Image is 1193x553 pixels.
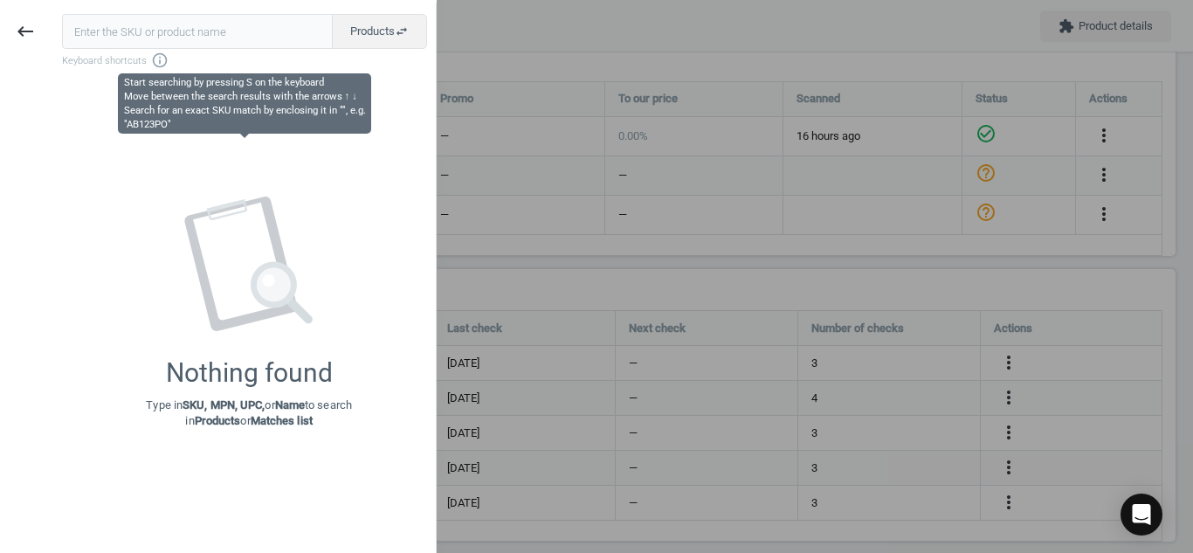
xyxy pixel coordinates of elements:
span: Products [350,24,409,39]
div: Nothing found [166,357,333,389]
i: info_outline [151,52,169,69]
i: swap_horiz [395,24,409,38]
strong: Name [275,398,305,411]
p: Type in or to search in or [146,397,352,429]
strong: SKU, MPN, UPC, [183,398,265,411]
button: keyboard_backspace [5,11,45,52]
div: Open Intercom Messenger [1121,494,1162,536]
strong: Matches list [251,414,313,427]
i: keyboard_backspace [15,21,36,42]
strong: Products [195,414,241,427]
button: Productsswap_horiz [332,14,427,49]
input: Enter the SKU or product name [62,14,333,49]
div: Start searching by pressing S on the keyboard Move between the search results with the arrows ↑ ↓... [124,76,366,131]
span: Keyboard shortcuts [62,52,427,69]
